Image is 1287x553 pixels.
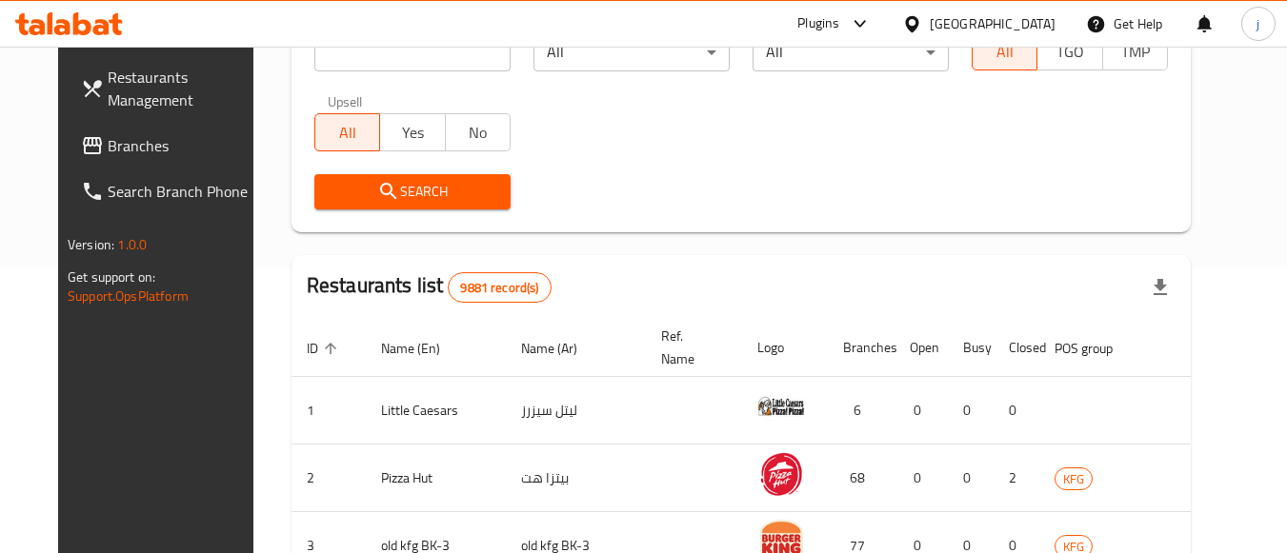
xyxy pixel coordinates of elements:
[445,113,511,151] button: No
[828,319,895,377] th: Branches
[108,66,258,111] span: Restaurants Management
[1111,38,1160,66] span: TMP
[314,174,511,209] button: Search
[757,450,805,498] img: Pizza Hut
[1137,265,1183,310] div: Export file
[980,38,1030,66] span: All
[68,232,114,257] span: Version:
[828,444,895,512] td: 68
[379,113,445,151] button: Yes
[948,377,994,444] td: 0
[506,444,646,512] td: بيتزا هت
[1045,38,1095,66] span: TGO
[68,284,189,308] a: Support.OpsPlatform
[366,444,506,512] td: Pizza Hut
[1056,468,1092,490] span: KFG
[108,180,258,203] span: Search Branch Phone
[972,32,1037,70] button: All
[506,377,646,444] td: ليتل سيزرز
[1102,32,1168,70] button: TMP
[895,444,948,512] td: 0
[292,377,366,444] td: 1
[757,383,805,430] img: Little Caesars
[314,113,380,151] button: All
[108,134,258,157] span: Branches
[930,13,1056,34] div: [GEOGRAPHIC_DATA]
[292,444,366,512] td: 2
[1036,32,1102,70] button: TGO
[1257,13,1259,34] span: j
[533,33,730,71] div: All
[307,337,343,360] span: ID
[742,319,828,377] th: Logo
[948,444,994,512] td: 0
[994,444,1039,512] td: 2
[828,377,895,444] td: 6
[66,54,273,123] a: Restaurants Management
[314,33,511,71] input: Search for restaurant name or ID..
[448,272,551,303] div: Total records count
[381,337,465,360] span: Name (En)
[994,319,1039,377] th: Closed
[323,119,372,147] span: All
[449,279,550,297] span: 9881 record(s)
[366,377,506,444] td: Little Caesars
[753,33,949,71] div: All
[948,319,994,377] th: Busy
[895,319,948,377] th: Open
[895,377,948,444] td: 0
[66,123,273,168] a: Branches
[1055,337,1137,360] span: POS group
[66,168,273,214] a: Search Branch Phone
[328,94,363,108] label: Upsell
[68,265,155,289] span: Get support on:
[797,12,839,35] div: Plugins
[388,119,437,147] span: Yes
[117,232,147,257] span: 1.0.0
[661,325,719,370] span: Ref. Name
[330,180,495,204] span: Search
[521,337,602,360] span: Name (Ar)
[307,271,552,303] h2: Restaurants list
[453,119,503,147] span: No
[994,377,1039,444] td: 0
